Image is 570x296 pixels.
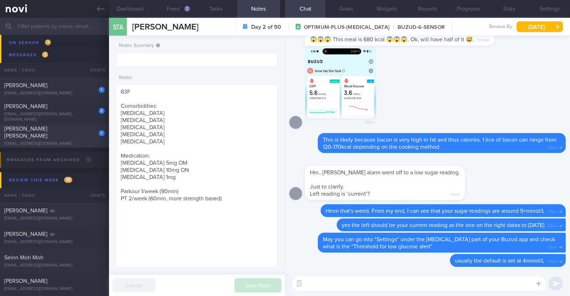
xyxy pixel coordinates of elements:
[5,155,93,165] div: Messages from Archived
[365,118,375,125] span: 1:15pm
[4,141,105,147] div: [EMAIL_ADDRESS][DOMAIN_NAME]
[4,33,105,38] div: [EMAIL_ADDRESS][DOMAIN_NAME]
[42,52,48,58] span: 3
[132,23,198,31] span: [PERSON_NAME]
[310,191,370,197] span: Left reading is ‘current’?
[323,137,556,150] span: This is likely because bacon is very high in fat and thus calories. 1 lice of bacon can range fro...
[4,112,105,122] div: [EMAIL_ADDRESS][PERSON_NAME][DOMAIN_NAME]
[119,75,275,81] label: Notes
[4,91,105,96] div: [EMAIL_ADDRESS][DOMAIN_NAME]
[547,143,557,150] span: 1:15pm
[85,157,92,163] span: 0
[119,43,275,49] label: Notes Summary
[310,37,474,42] span: 😱😱😱 This meal is 680 kcal 😱😱😱. Ok, will have half of it 😅.
[548,207,557,214] span: 1:17pm
[310,170,460,175] span: Hm…[PERSON_NAME] alarm went off to a low sugar reading.
[99,130,105,136] div: 1
[450,190,460,197] span: 1:16pm
[455,258,544,264] span: usually the default is set at 4mmol/L
[489,24,512,30] span: Review By
[517,21,563,32] button: [DATE]
[4,263,105,268] div: [EMAIL_ADDRESS][DOMAIN_NAME]
[4,104,47,109] span: [PERSON_NAME]
[4,286,105,292] div: [EMAIL_ADDRESS][DOMAIN_NAME]
[4,126,47,139] span: [PERSON_NAME] [PERSON_NAME]
[326,208,545,214] span: Hmm that's weird. From my end, I can see that your sugar readings are around 5+mmol/L
[107,14,129,41] div: STA
[477,36,489,43] span: 10:53am
[4,208,47,213] span: [PERSON_NAME]
[4,255,43,260] span: Seinn Moh Moh
[4,231,47,237] span: [PERSON_NAME]
[184,6,190,12] div: 2
[4,239,105,245] div: [EMAIL_ADDRESS][DOMAIN_NAME]
[81,188,109,202] div: Chats
[323,237,555,249] span: May you can go into "Settings" under the [MEDICAL_DATA] part of your Buzud app and check what is ...
[310,184,344,190] span: Just to clarify.
[389,24,445,31] span: BUZUD-6-SENSOR
[7,175,74,185] div: Review this week
[305,47,376,118] img: Photo by
[4,83,47,88] span: [PERSON_NAME]
[4,216,105,221] div: [EMAIL_ADDRESS][DOMAIN_NAME]
[7,50,50,60] div: Messages
[81,63,109,77] div: Chats
[547,257,557,264] span: 1:19pm
[99,108,105,114] div: 2
[342,222,544,228] span: yes the left should be your current reading as the one on the right dates to [DATE]
[251,23,281,31] strong: Day 2 of 90
[99,87,105,93] div: 1
[64,177,72,183] span: 39
[547,243,557,250] span: 1:19pm
[4,278,47,284] span: [PERSON_NAME]
[304,24,389,31] span: OPTIMUM-PLUS-[MEDICAL_DATA]
[547,222,557,228] span: 1:18pm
